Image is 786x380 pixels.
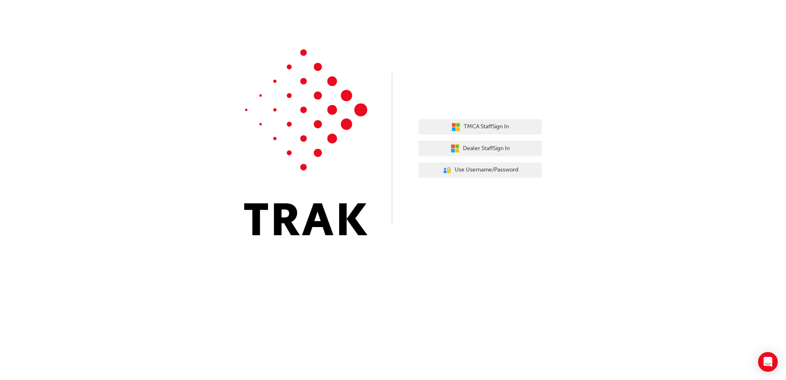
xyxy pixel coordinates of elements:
[244,49,368,235] img: Trak
[418,141,542,156] button: Dealer StaffSign In
[418,162,542,178] button: Use Username/Password
[455,165,518,175] span: Use Username/Password
[758,352,778,372] div: Open Intercom Messenger
[464,122,509,132] span: TMCA Staff Sign In
[418,119,542,135] button: TMCA StaffSign In
[463,144,510,153] span: Dealer Staff Sign In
